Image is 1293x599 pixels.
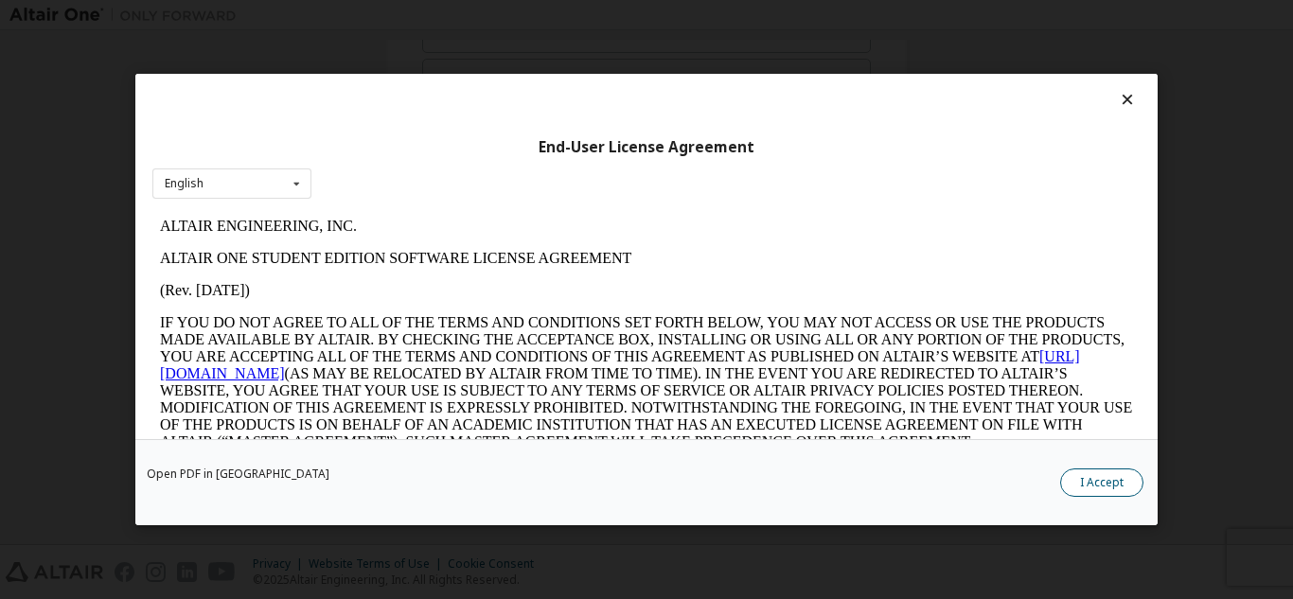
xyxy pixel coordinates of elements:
a: [URL][DOMAIN_NAME] [8,138,928,171]
button: I Accept [1060,468,1143,497]
p: ALTAIR ONE STUDENT EDITION SOFTWARE LICENSE AGREEMENT [8,40,981,57]
p: This Altair One Student Edition Software License Agreement (“Agreement”) is between Altair Engine... [8,255,981,324]
p: ALTAIR ENGINEERING, INC. [8,8,981,25]
div: End-User License Agreement [152,138,1141,157]
div: English [165,178,204,189]
p: IF YOU DO NOT AGREE TO ALL OF THE TERMS AND CONDITIONS SET FORTH BELOW, YOU MAY NOT ACCESS OR USE... [8,104,981,240]
p: (Rev. [DATE]) [8,72,981,89]
a: Open PDF in [GEOGRAPHIC_DATA] [147,468,329,480]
